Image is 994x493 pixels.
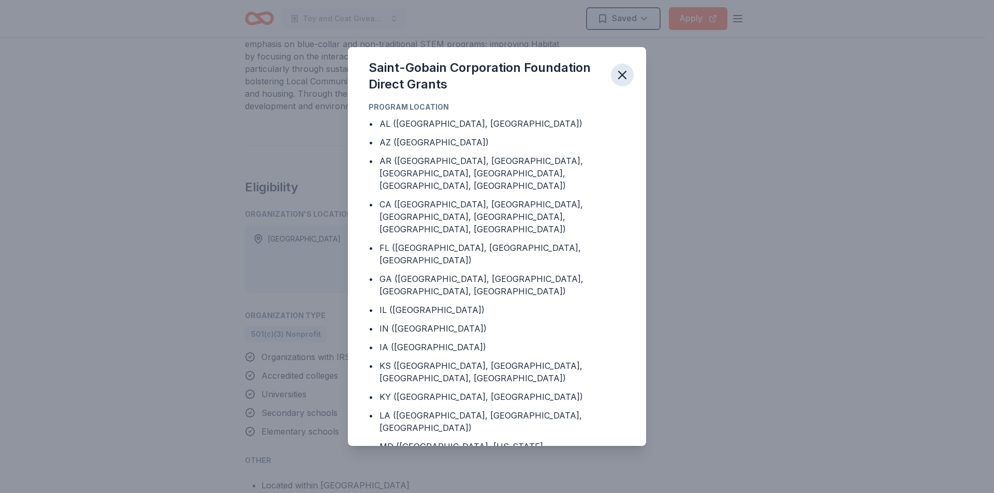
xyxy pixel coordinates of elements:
div: • [369,136,373,148]
div: AL ([GEOGRAPHIC_DATA], [GEOGRAPHIC_DATA]) [379,117,582,130]
div: • [369,360,373,372]
div: • [369,273,373,285]
div: • [369,155,373,167]
div: • [369,242,373,254]
div: Program Location [369,101,625,113]
div: IN ([GEOGRAPHIC_DATA]) [379,322,487,335]
div: • [369,304,373,316]
div: FL ([GEOGRAPHIC_DATA], [GEOGRAPHIC_DATA], [GEOGRAPHIC_DATA]) [379,242,625,266]
div: MD ([GEOGRAPHIC_DATA], [US_STATE][GEOGRAPHIC_DATA]) [379,440,625,465]
div: • [369,391,373,403]
div: • [369,322,373,335]
div: AZ ([GEOGRAPHIC_DATA]) [379,136,489,148]
div: • [369,440,373,453]
div: • [369,409,373,422]
div: • [369,198,373,211]
div: LA ([GEOGRAPHIC_DATA], [GEOGRAPHIC_DATA], [GEOGRAPHIC_DATA]) [379,409,625,434]
div: IA ([GEOGRAPHIC_DATA]) [379,341,486,353]
div: IL ([GEOGRAPHIC_DATA]) [379,304,485,316]
div: KS ([GEOGRAPHIC_DATA], [GEOGRAPHIC_DATA], [GEOGRAPHIC_DATA], [GEOGRAPHIC_DATA]) [379,360,625,384]
div: • [369,117,373,130]
div: Saint-Gobain Corporation Foundation Direct Grants [369,59,603,93]
div: GA ([GEOGRAPHIC_DATA], [GEOGRAPHIC_DATA], [GEOGRAPHIC_DATA], [GEOGRAPHIC_DATA]) [379,273,625,297]
div: • [369,341,373,353]
div: CA ([GEOGRAPHIC_DATA], [GEOGRAPHIC_DATA], [GEOGRAPHIC_DATA], [GEOGRAPHIC_DATA], [GEOGRAPHIC_DATA]... [379,198,625,235]
div: AR ([GEOGRAPHIC_DATA], [GEOGRAPHIC_DATA], [GEOGRAPHIC_DATA], [GEOGRAPHIC_DATA], [GEOGRAPHIC_DATA]... [379,155,625,192]
div: KY ([GEOGRAPHIC_DATA], [GEOGRAPHIC_DATA]) [379,391,583,403]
